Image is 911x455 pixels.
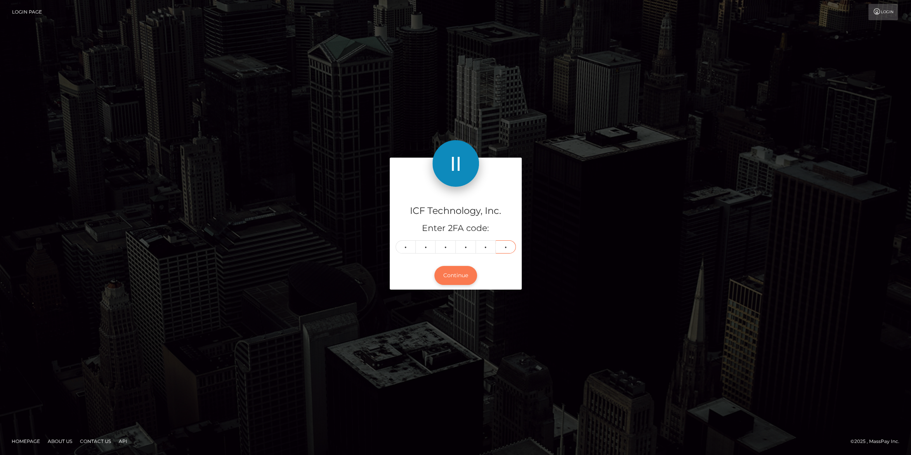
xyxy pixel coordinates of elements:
a: About Us [45,435,75,447]
div: © 2025 , MassPay Inc. [850,437,905,446]
a: Login [868,4,898,20]
h4: ICF Technology, Inc. [396,204,516,218]
a: Homepage [9,435,43,447]
a: Contact Us [77,435,114,447]
h5: Enter 2FA code: [396,222,516,234]
img: ICF Technology, Inc. [432,140,479,187]
a: Login Page [12,4,42,20]
button: Continue [434,266,477,285]
a: API [116,435,130,447]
